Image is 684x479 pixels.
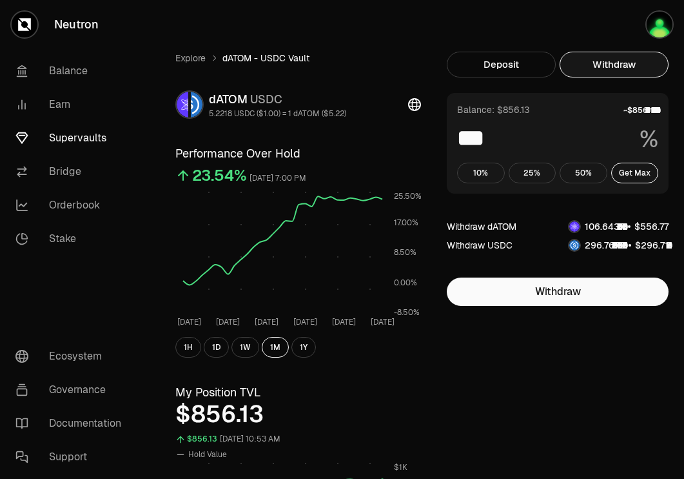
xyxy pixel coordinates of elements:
button: 1H [175,337,201,358]
tspan: [DATE] [216,317,240,327]
tspan: 17.00% [394,218,418,228]
button: Get Max [611,163,659,183]
tspan: [DATE] [371,317,395,327]
tspan: [DATE] [255,317,278,327]
div: $856.13 [175,402,421,427]
img: dATOM Logo [177,92,188,117]
a: Balance [5,54,139,88]
tspan: [DATE] [293,317,317,327]
a: Stake [5,222,139,256]
button: 10% [457,163,505,183]
a: Support [5,440,139,474]
img: dATOM Logo [569,221,580,232]
button: Withdraw [560,52,669,77]
button: 1M [262,337,289,358]
div: 23.54% [192,165,247,186]
span: % [640,127,658,152]
a: Orderbook [5,189,139,222]
button: 50% [560,163,607,183]
img: USDC Logo [569,240,580,250]
tspan: [DATE] [177,317,201,327]
button: 1Y [291,337,316,358]
tspan: 25.50% [394,191,422,201]
tspan: [DATE] [332,317,356,327]
a: Supervaults [5,121,139,155]
button: 1D [204,337,229,358]
tspan: -8.50% [394,307,420,318]
h3: Performance Over Hold [175,145,421,163]
a: Explore [175,52,206,65]
button: Withdraw [447,278,669,306]
img: USDC Logo [191,92,202,117]
div: Withdraw dATOM [447,220,516,233]
tspan: 8.50% [394,247,416,258]
a: Documentation [5,407,139,440]
img: Atom Staking [647,12,672,37]
div: Balance: $856.13 [457,103,530,116]
div: $856.13 [187,432,217,447]
div: 5.2218 USDC ($1.00) = 1 dATOM ($5.22) [209,108,346,119]
div: Withdraw USDC [447,239,513,252]
button: 25% [509,163,556,183]
tspan: 0.00% [394,278,417,288]
a: Governance [5,373,139,407]
a: Ecosystem [5,340,139,373]
button: Deposit [447,52,556,77]
span: Hold Value [188,449,227,460]
span: dATOM - USDC Vault [222,52,309,65]
button: 1W [231,337,259,358]
tspan: $1K [394,462,407,473]
div: [DATE] 10:53 AM [220,432,280,447]
span: USDC [250,92,282,107]
div: [DATE] 7:00 PM [249,171,306,186]
div: dATOM [209,90,346,108]
a: Bridge [5,155,139,189]
h3: My Position TVL [175,383,421,402]
nav: breadcrumb [175,52,421,65]
a: Earn [5,88,139,121]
